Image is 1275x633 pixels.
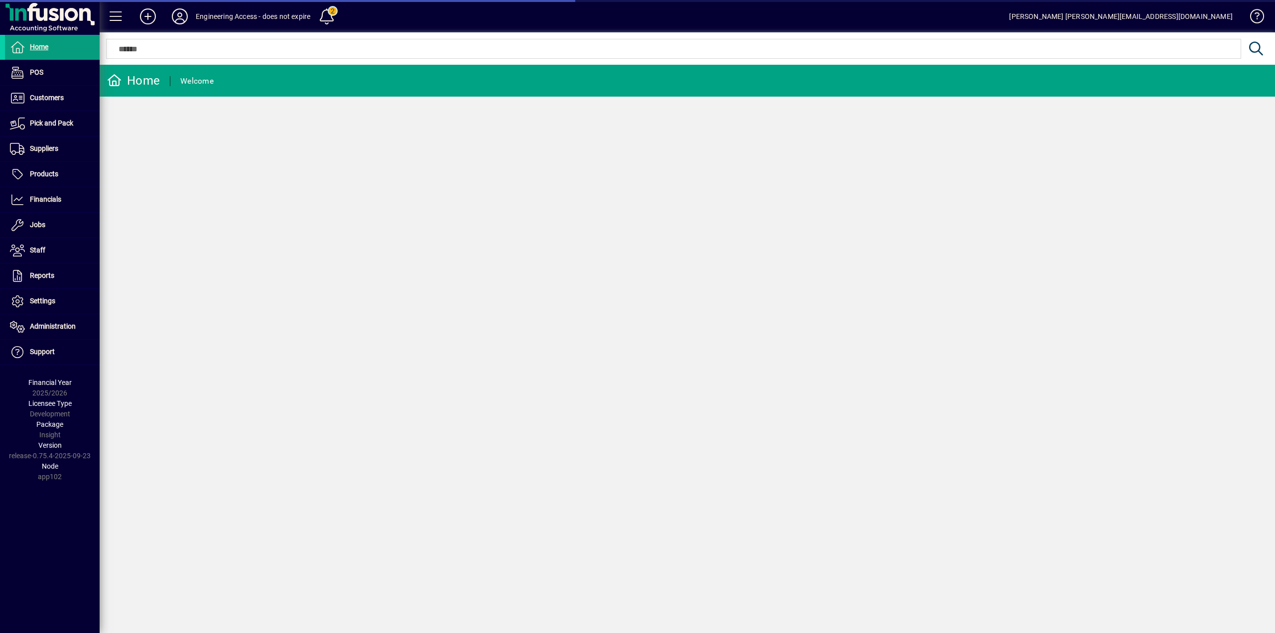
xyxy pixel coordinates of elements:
[30,170,58,178] span: Products
[5,187,100,212] a: Financials
[107,73,160,89] div: Home
[30,221,45,229] span: Jobs
[30,144,58,152] span: Suppliers
[5,111,100,136] a: Pick and Pack
[30,322,76,330] span: Administration
[30,297,55,305] span: Settings
[5,162,100,187] a: Products
[5,86,100,111] a: Customers
[5,238,100,263] a: Staff
[42,462,58,470] span: Node
[30,195,61,203] span: Financials
[5,340,100,365] a: Support
[28,379,72,386] span: Financial Year
[5,213,100,238] a: Jobs
[1009,8,1233,24] div: [PERSON_NAME] [PERSON_NAME][EMAIL_ADDRESS][DOMAIN_NAME]
[30,246,45,254] span: Staff
[28,399,72,407] span: Licensee Type
[30,43,48,51] span: Home
[30,271,54,279] span: Reports
[196,8,310,24] div: Engineering Access - does not expire
[30,68,43,76] span: POS
[5,289,100,314] a: Settings
[30,348,55,356] span: Support
[5,263,100,288] a: Reports
[30,119,73,127] span: Pick and Pack
[38,441,62,449] span: Version
[180,73,214,89] div: Welcome
[5,60,100,85] a: POS
[30,94,64,102] span: Customers
[36,420,63,428] span: Package
[132,7,164,25] button: Add
[5,136,100,161] a: Suppliers
[5,314,100,339] a: Administration
[1243,2,1263,34] a: Knowledge Base
[164,7,196,25] button: Profile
